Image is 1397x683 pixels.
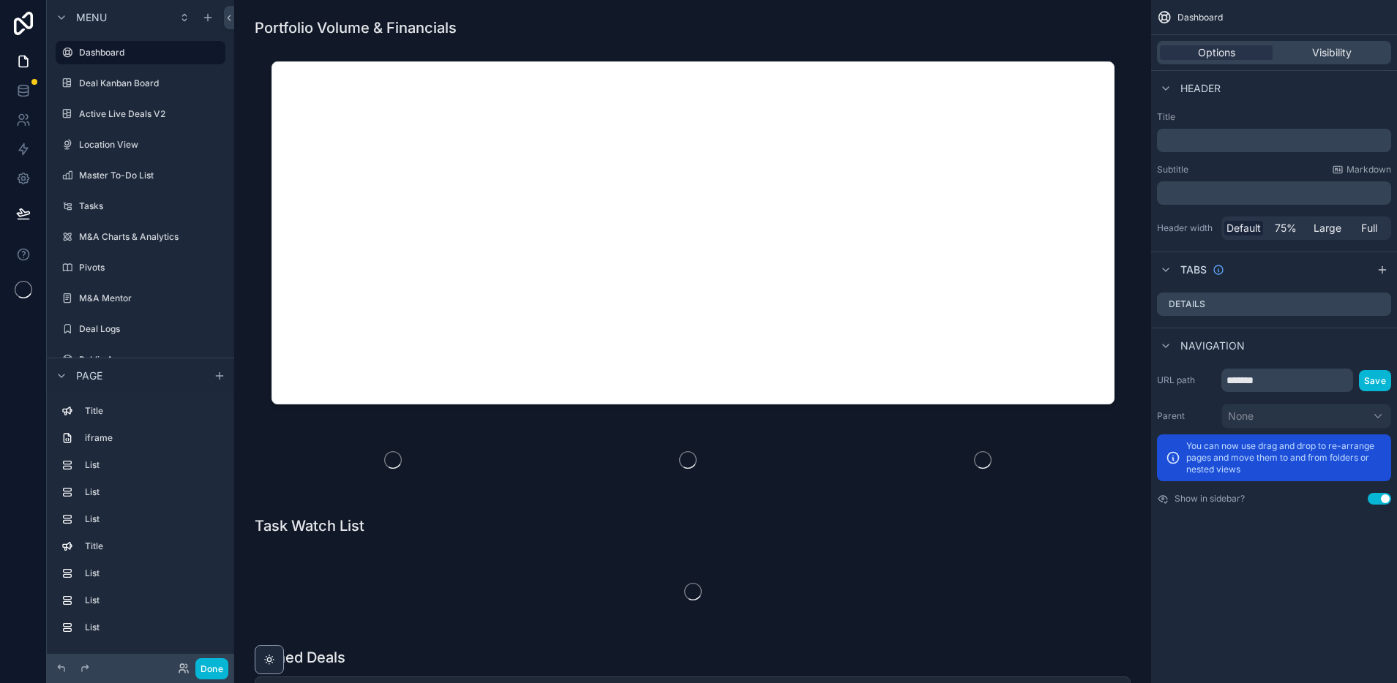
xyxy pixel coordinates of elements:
[85,459,220,471] label: List
[1312,45,1352,60] span: Visibility
[56,287,225,310] a: M&A Mentor
[56,348,225,371] a: Public Access
[1157,164,1188,176] label: Subtitle
[85,540,220,552] label: Title
[85,567,220,579] label: List
[1157,374,1216,386] label: URL path
[1157,111,1391,123] label: Title
[56,133,225,156] a: Location View
[1180,339,1245,353] span: Navigation
[79,170,222,181] label: Master To-Do List
[76,369,102,383] span: Page
[1228,409,1254,423] span: None
[47,393,234,654] div: scrollable content
[79,354,222,366] label: Public Access
[1175,493,1245,505] label: Show in sidebar?
[79,231,222,243] label: M&A Charts & Analytics
[195,658,228,679] button: Done
[1157,181,1391,205] div: scrollable content
[79,78,222,89] label: Deal Kanban Board
[1359,370,1391,391] button: Save
[1314,221,1341,235] span: Large
[85,432,220,444] label: iframe
[1169,298,1205,310] label: Details
[1361,221,1377,235] span: Full
[1180,81,1221,96] span: Header
[1226,221,1261,235] span: Default
[85,513,220,525] label: List
[1157,129,1391,152] div: scrollable content
[56,256,225,279] a: Pivots
[56,164,225,187] a: Master To-Do List
[1275,221,1297,235] span: 75%
[56,195,225,218] a: Tasks
[1221,404,1391,429] button: None
[79,47,217,59] label: Dashboard
[1198,45,1235,60] span: Options
[1157,410,1216,422] label: Parent
[1347,164,1391,176] span: Markdown
[56,317,225,341] a: Deal Logs
[79,139,222,151] label: Location View
[79,293,222,304] label: M&A Mentor
[1177,12,1223,23] span: Dashboard
[85,595,220,606] label: List
[1180,263,1207,277] span: Tabs
[56,72,225,95] a: Deal Kanban Board
[1157,222,1216,234] label: Header width
[85,622,220,633] label: List
[79,108,222,120] label: Active Live Deals V2
[79,262,222,273] label: Pivots
[76,10,107,25] span: Menu
[56,41,225,64] a: Dashboard
[79,323,222,335] label: Deal Logs
[79,200,222,212] label: Tasks
[85,405,220,417] label: Title
[85,486,220,498] label: List
[1186,440,1382,475] p: You can now use drag and drop to re-arrange pages and move them to and from folders or nested views
[56,225,225,249] a: M&A Charts & Analytics
[56,102,225,126] a: Active Live Deals V2
[1332,164,1391,176] a: Markdown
